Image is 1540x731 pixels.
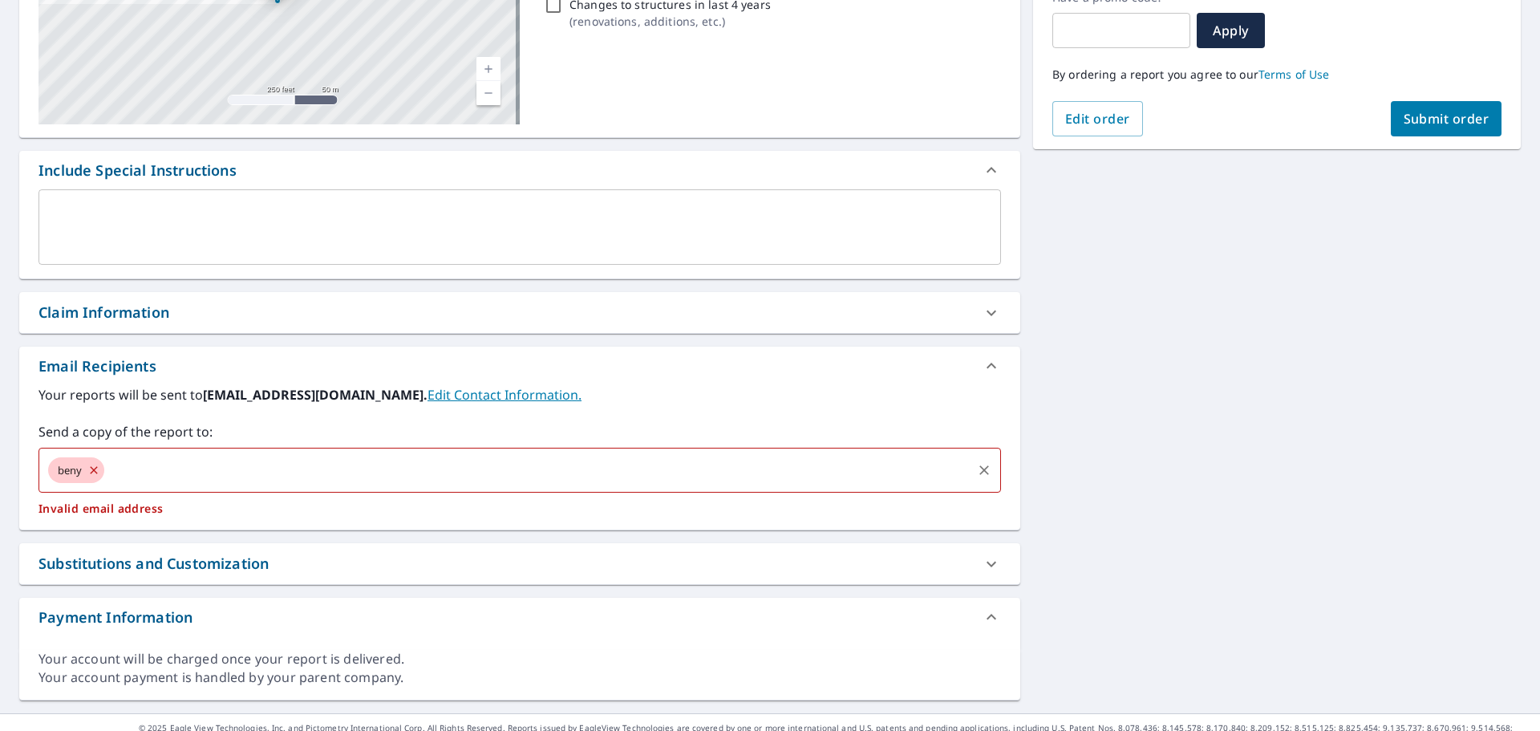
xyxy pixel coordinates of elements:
[48,463,92,478] span: beny
[38,422,1001,441] label: Send a copy of the report to:
[1258,67,1330,82] a: Terms of Use
[428,386,582,404] a: EditContactInfo
[19,598,1020,636] div: Payment Information
[973,459,995,481] button: Clear
[1404,110,1489,128] span: Submit order
[48,457,104,483] div: beny
[19,292,1020,333] div: Claim Information
[19,151,1020,189] div: Include Special Instructions
[38,355,156,377] div: Email Recipients
[1391,101,1502,136] button: Submit order
[38,160,237,181] div: Include Special Instructions
[476,57,500,81] a: Current Level 17, Zoom In
[1052,67,1501,82] p: By ordering a report you agree to our
[1210,22,1252,39] span: Apply
[38,668,1001,687] div: Your account payment is handled by your parent company.
[38,502,1001,516] p: Invalid email address
[569,13,771,30] p: ( renovations, additions, etc. )
[1197,13,1265,48] button: Apply
[38,650,1001,668] div: Your account will be charged once your report is delivered.
[476,81,500,105] a: Current Level 17, Zoom Out
[19,543,1020,584] div: Substitutions and Customization
[1065,110,1130,128] span: Edit order
[38,385,1001,404] label: Your reports will be sent to
[38,553,269,575] div: Substitutions and Customization
[203,386,428,404] b: [EMAIL_ADDRESS][DOMAIN_NAME].
[1052,101,1143,136] button: Edit order
[19,347,1020,385] div: Email Recipients
[38,607,192,628] div: Payment Information
[38,302,169,323] div: Claim Information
